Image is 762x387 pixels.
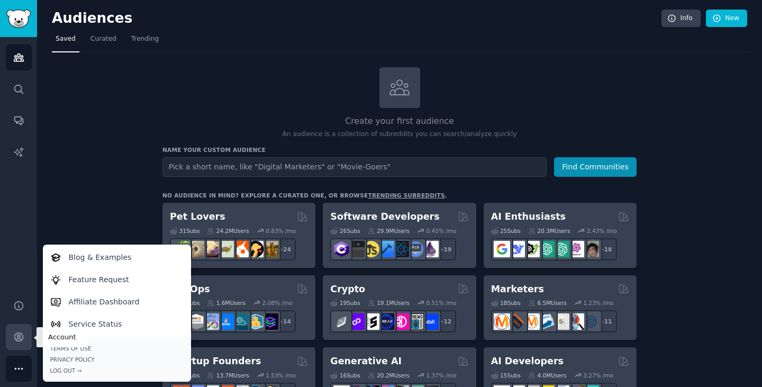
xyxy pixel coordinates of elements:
div: 31 Sub s [170,227,199,235]
img: dogbreed [262,241,278,257]
img: AskComputerScience [407,241,424,257]
img: ethfinance [333,313,350,330]
a: Affiliate Dashboard [44,291,189,313]
img: CryptoNews [407,313,424,330]
div: 18 Sub s [491,299,521,307]
a: New [706,10,747,28]
div: 1.23 % /mo [583,299,613,307]
p: Feature Request [69,274,129,285]
a: Curated [87,31,120,52]
img: chatgpt_prompts_ [553,241,569,257]
div: No audience in mind? Explore a curated one, or browse . [162,192,447,199]
img: content_marketing [494,313,510,330]
img: software [348,241,365,257]
h2: Audiences [52,10,661,27]
div: 26 Sub s [330,227,360,235]
h2: Generative AI [330,355,402,368]
h2: Create your first audience [162,115,637,128]
img: AskMarketing [523,313,540,330]
img: GoogleGeminiAI [494,241,510,257]
img: ArtificalIntelligence [583,241,599,257]
div: 29.9M Users [368,227,410,235]
div: 16 Sub s [330,372,360,379]
div: 15 Sub s [491,372,521,379]
h3: Name your custom audience [162,146,637,154]
div: 20.3M Users [528,227,570,235]
img: chatgpt_promptDesign [538,241,555,257]
img: ethstaker [363,313,379,330]
div: 2.08 % /mo [262,299,293,307]
img: platformengineering [232,313,249,330]
div: 19.1M Users [368,299,410,307]
div: 1.37 % /mo [427,372,457,379]
h2: AI Developers [491,355,564,368]
img: OpenAIDev [568,241,584,257]
a: Service Status [44,313,189,335]
img: DeepSeek [509,241,525,257]
img: Emailmarketing [538,313,555,330]
div: Log Out → [50,367,184,374]
img: csharp [333,241,350,257]
a: Saved [52,31,79,52]
div: 6.5M Users [528,299,567,307]
span: Curated [90,34,116,44]
div: + 24 [274,238,296,260]
img: ballpython [188,241,204,257]
img: defi_ [422,313,439,330]
img: googleads [553,313,569,330]
img: turtle [217,241,234,257]
img: web3 [378,313,394,330]
div: 4.0M Users [528,372,567,379]
div: 0.45 % /mo [427,227,457,235]
img: aws_cdk [247,313,264,330]
img: MarketingResearch [568,313,584,330]
img: bigseo [509,313,525,330]
p: Blog & Examples [69,252,132,263]
img: elixir [422,241,439,257]
div: 0.83 % /mo [266,227,296,235]
img: iOSProgramming [378,241,394,257]
div: 1.6M Users [207,299,246,307]
img: leopardgeckos [203,241,219,257]
div: 19 Sub s [330,299,360,307]
img: Docker_DevOps [203,313,219,330]
h2: Software Developers [330,210,439,223]
img: GummySearch logo [6,10,31,28]
a: Terms of Use [50,345,184,352]
div: 25 Sub s [491,227,521,235]
img: AWS_Certified_Experts [188,313,204,330]
div: 0.51 % /mo [427,299,457,307]
h2: Crypto [330,283,365,296]
img: AItoolsCatalog [523,241,540,257]
span: Trending [131,34,159,44]
img: defiblockchain [393,313,409,330]
h2: Marketers [491,283,544,296]
img: cockatiel [232,241,249,257]
a: Trending [128,31,162,52]
div: 2.43 % /mo [587,227,617,235]
div: + 19 [434,238,456,260]
img: PetAdvice [247,241,264,257]
a: Blog & Examples [44,246,189,268]
img: 0xPolygon [348,313,365,330]
button: Find Communities [554,157,637,177]
p: Affiliate Dashboard [69,296,140,308]
span: Saved [56,34,76,44]
img: learnjavascript [363,241,379,257]
h2: Pet Lovers [170,210,225,223]
h2: AI Enthusiasts [491,210,566,223]
div: + 12 [434,310,456,332]
div: 1.53 % /mo [266,372,296,379]
img: reactnative [393,241,409,257]
input: Pick a short name, like "Digital Marketers" or "Movie-Goers" [162,157,547,177]
div: + 11 [595,310,617,332]
div: + 18 [595,238,617,260]
img: herpetology [173,241,189,257]
img: DevOpsLinks [217,313,234,330]
img: OnlineMarketing [583,313,599,330]
div: 3.27 % /mo [583,372,613,379]
img: PlatformEngineers [262,313,278,330]
a: Feature Request [44,268,189,291]
div: 20.2M Users [368,372,410,379]
h2: Startup Founders [170,355,261,368]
